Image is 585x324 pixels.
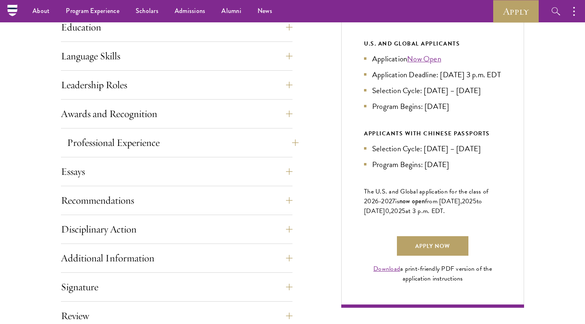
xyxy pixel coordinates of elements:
[364,159,501,170] li: Program Begins: [DATE]
[389,206,391,216] span: ,
[364,143,501,154] li: Selection Cycle: [DATE] – [DATE]
[399,196,425,206] span: now open
[364,39,501,49] div: U.S. and Global Applicants
[373,264,400,274] a: Download
[375,196,379,206] span: 6
[407,53,441,65] a: Now Open
[364,187,488,206] span: The U.S. and Global application for the class of 202
[402,206,405,216] span: 5
[462,196,473,206] span: 202
[473,196,477,206] span: 5
[395,196,399,206] span: is
[425,196,462,206] span: from [DATE],
[364,85,501,96] li: Selection Cycle: [DATE] – [DATE]
[364,196,482,216] span: to [DATE]
[61,75,292,95] button: Leadership Roles
[364,100,501,112] li: Program Begins: [DATE]
[61,104,292,124] button: Awards and Recognition
[61,17,292,37] button: Education
[379,196,392,206] span: -202
[405,206,445,216] span: at 3 p.m. EDT.
[364,53,501,65] li: Application
[385,206,389,216] span: 0
[61,46,292,66] button: Language Skills
[391,206,402,216] span: 202
[397,236,468,256] a: Apply Now
[392,196,395,206] span: 7
[364,69,501,80] li: Application Deadline: [DATE] 3 p.m. EDT
[364,264,501,283] div: a print-friendly PDF version of the application instructions
[364,128,501,139] div: APPLICANTS WITH CHINESE PASSPORTS
[61,191,292,210] button: Recommendations
[61,248,292,268] button: Additional Information
[67,133,299,152] button: Professional Experience
[61,220,292,239] button: Disciplinary Action
[61,162,292,181] button: Essays
[61,277,292,297] button: Signature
